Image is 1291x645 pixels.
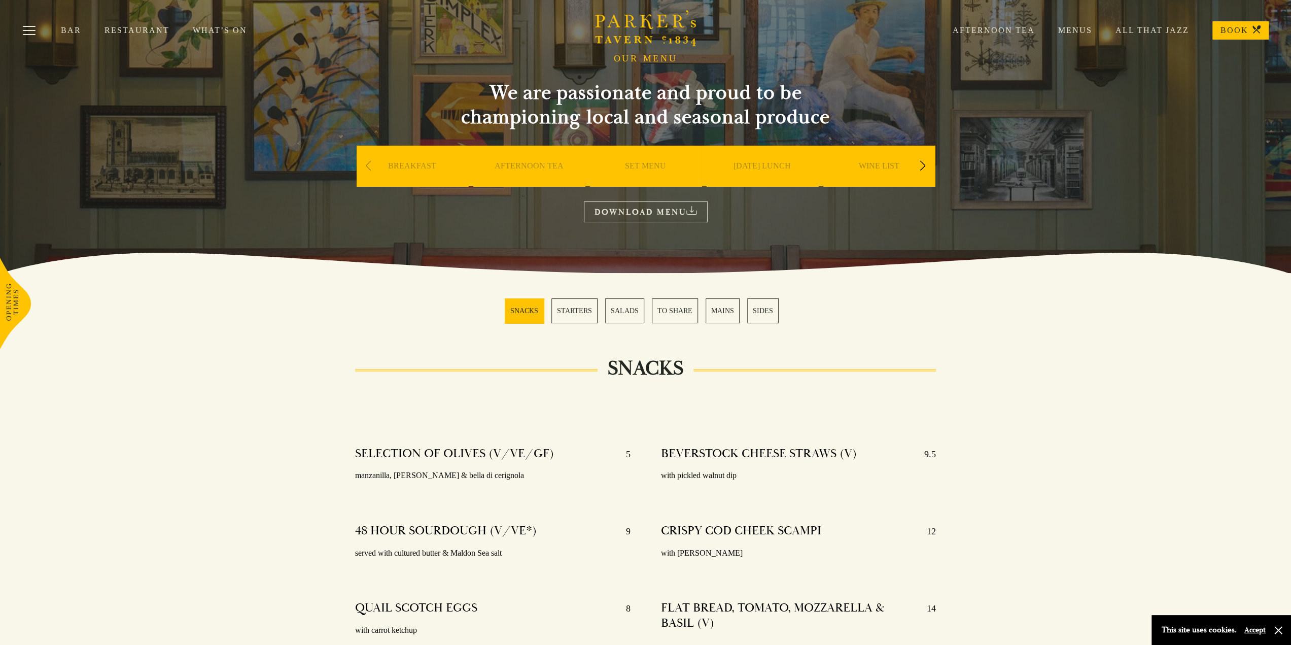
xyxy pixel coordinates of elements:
[661,600,917,631] h4: FLAT BREAD, TOMATO, MOZZARELLA & BASIL (V)
[505,298,544,323] a: 1 / 6
[914,446,936,462] p: 9.5
[661,468,936,483] p: with pickled walnut dip
[707,146,818,217] div: 4 / 9
[859,161,899,201] a: WINE LIST
[355,546,631,561] p: served with cultured butter & Maldon Sea salt
[495,161,564,201] a: AFTERNOON TEA
[443,81,849,129] h2: We are passionate and proud to be championing local and seasonal produce
[661,546,936,561] p: with [PERSON_NAME]
[661,446,857,462] h4: BEVERSTOCK CHEESE STRAWS (V)
[355,623,631,638] p: with carrot ketchup
[652,298,698,323] a: 4 / 6
[747,298,779,323] a: 6 / 6
[362,155,375,177] div: Previous slide
[625,161,666,201] a: SET MENU
[355,600,477,617] h4: QUAIL SCOTCH EGGS
[355,523,537,539] h4: 48 HOUR SOURDOUGH (V/VE*)
[661,523,821,539] h4: CRISPY COD CHEEK SCAMPI
[357,146,468,217] div: 1 / 9
[916,155,930,177] div: Next slide
[616,600,631,617] p: 8
[584,201,708,222] a: DOWNLOAD MENU
[1273,625,1283,635] button: Close and accept
[551,298,598,323] a: 2 / 6
[616,523,631,539] p: 9
[598,356,693,381] h2: SNACKS
[590,146,702,217] div: 3 / 9
[734,161,791,201] a: [DATE] LUNCH
[473,146,585,217] div: 2 / 9
[355,446,554,462] h4: SELECTION OF OLIVES (V/VE/GF)
[388,161,436,201] a: BREAKFAST
[355,468,631,483] p: manzanilla, [PERSON_NAME] & bella di cerignola
[605,298,644,323] a: 3 / 6
[823,146,935,217] div: 5 / 9
[917,600,936,631] p: 14
[917,523,936,539] p: 12
[1162,623,1237,637] p: This site uses cookies.
[706,298,740,323] a: 5 / 6
[1244,625,1266,635] button: Accept
[616,446,631,462] p: 5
